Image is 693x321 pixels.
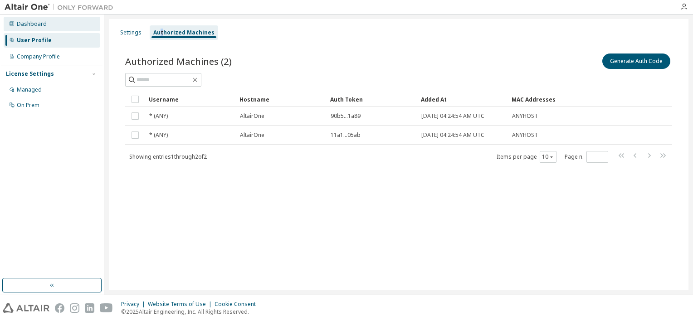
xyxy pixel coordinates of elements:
div: License Settings [6,70,54,78]
div: Added At [421,92,504,107]
div: Username [149,92,232,107]
div: User Profile [17,37,52,44]
span: AltairOne [240,112,264,120]
div: Hostname [239,92,323,107]
div: Dashboard [17,20,47,28]
span: ANYHOST [512,131,538,139]
p: © 2025 Altair Engineering, Inc. All Rights Reserved. [121,308,261,316]
span: ANYHOST [512,112,538,120]
img: altair_logo.svg [3,303,49,313]
span: Items per page [497,151,556,163]
span: * (ANY) [149,131,168,139]
div: Authorized Machines [153,29,215,36]
div: Auth Token [330,92,414,107]
div: Company Profile [17,53,60,60]
span: Showing entries 1 through 2 of 2 [129,153,207,160]
span: [DATE] 04:24:54 AM UTC [421,112,484,120]
div: Privacy [121,301,148,308]
span: [DATE] 04:24:54 AM UTC [421,131,484,139]
button: Generate Auth Code [602,53,670,69]
span: 11a1...05ab [331,131,361,139]
div: On Prem [17,102,39,109]
span: Authorized Machines (2) [125,55,232,68]
img: youtube.svg [100,303,113,313]
button: 10 [542,153,554,160]
span: AltairOne [240,131,264,139]
div: Website Terms of Use [148,301,215,308]
div: MAC Addresses [512,92,577,107]
span: Page n. [565,151,608,163]
img: instagram.svg [70,303,79,313]
img: Altair One [5,3,118,12]
img: facebook.svg [55,303,64,313]
div: Cookie Consent [215,301,261,308]
span: 90b5...1a89 [331,112,361,120]
span: * (ANY) [149,112,168,120]
img: linkedin.svg [85,303,94,313]
div: Settings [120,29,142,36]
div: Managed [17,86,42,93]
